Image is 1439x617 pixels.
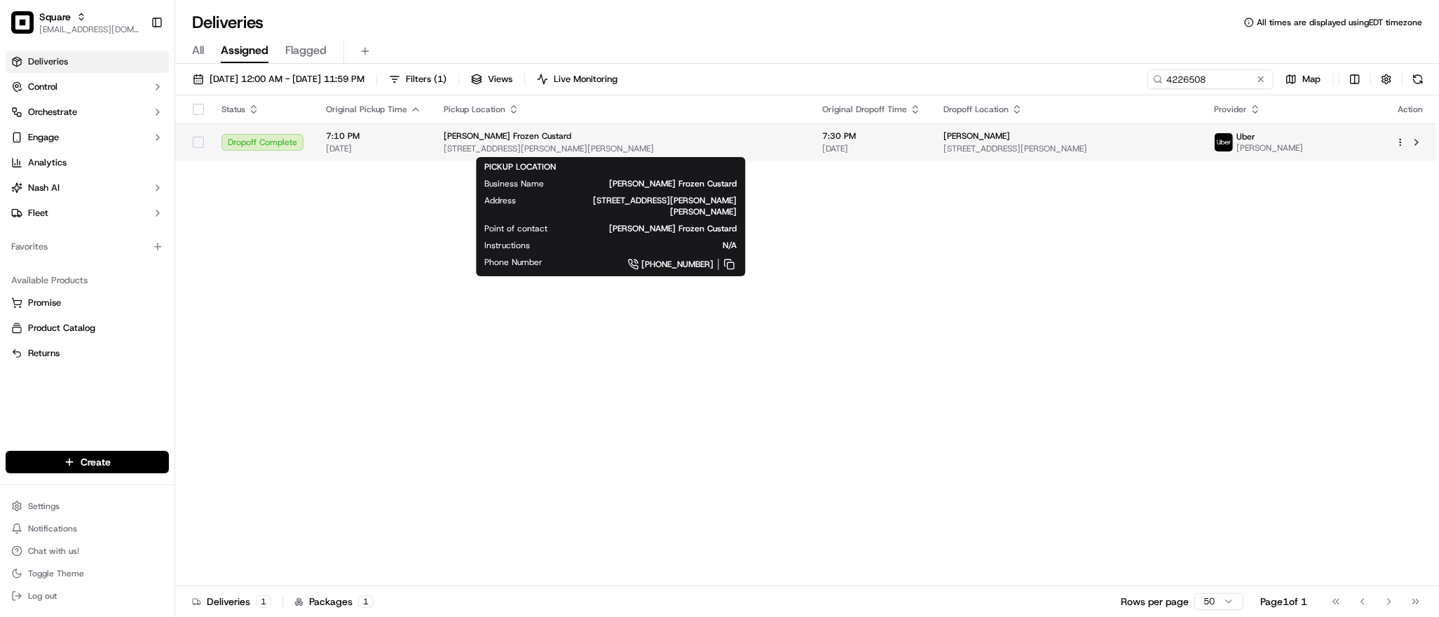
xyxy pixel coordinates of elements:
[14,14,42,42] img: Nash
[99,237,170,248] a: Powered byPylon
[28,545,79,557] span: Chat with us!
[1257,17,1422,28] span: All times are displayed using EDT timezone
[1236,142,1303,154] span: [PERSON_NAME]
[192,11,264,34] h1: Deliveries
[358,595,374,608] div: 1
[132,203,225,217] span: API Documentation
[28,156,67,169] span: Analytics
[822,130,921,142] span: 7:30 PM
[1236,131,1255,142] span: Uber
[139,238,170,248] span: Pylon
[383,69,453,89] button: Filters(1)
[28,203,107,217] span: Knowledge Base
[326,143,421,154] span: [DATE]
[6,451,169,473] button: Create
[14,205,25,216] div: 📗
[538,195,737,217] span: [STREET_ADDRESS][PERSON_NAME][PERSON_NAME]
[822,143,921,154] span: [DATE]
[484,240,530,251] span: Instructions
[6,101,169,123] button: Orchestrate
[48,148,177,159] div: We're available if you need us!
[434,73,446,86] span: ( 1 )
[6,292,169,314] button: Promise
[28,523,77,534] span: Notifications
[28,590,57,602] span: Log out
[285,42,327,59] span: Flagged
[552,240,737,251] span: N/A
[943,130,1010,142] span: [PERSON_NAME]
[48,134,230,148] div: Start new chat
[28,347,60,360] span: Returns
[488,73,512,86] span: Views
[14,134,39,159] img: 1736555255976-a54dd68f-1ca7-489b-9aae-adbdc363a1c4
[6,151,169,174] a: Analytics
[6,564,169,583] button: Toggle Theme
[11,297,163,309] a: Promise
[1214,104,1247,115] span: Provider
[1147,69,1274,89] input: Type to search
[238,138,255,155] button: Start new chat
[1121,595,1189,609] p: Rows per page
[565,257,737,272] a: [PHONE_NUMBER]
[943,143,1192,154] span: [STREET_ADDRESS][PERSON_NAME]
[11,347,163,360] a: Returns
[28,182,60,194] span: Nash AI
[6,202,169,224] button: Fleet
[28,131,59,144] span: Engage
[6,586,169,606] button: Log out
[221,104,245,115] span: Status
[81,455,111,469] span: Create
[1260,595,1307,609] div: Page 1 of 1
[484,223,547,234] span: Point of contact
[28,81,57,93] span: Control
[186,69,371,89] button: [DATE] 12:00 AM - [DATE] 11:59 PM
[6,269,169,292] div: Available Products
[256,595,271,608] div: 1
[294,595,374,609] div: Packages
[484,195,516,206] span: Address
[39,10,71,24] button: Square
[554,73,618,86] span: Live Monitoring
[6,317,169,339] button: Product Catalog
[1302,73,1321,86] span: Map
[221,42,268,59] span: Assigned
[484,161,556,172] span: PICKUP LOCATION
[11,322,163,334] a: Product Catalog
[8,198,113,223] a: 📗Knowledge Base
[943,104,1009,115] span: Dropoff Location
[28,207,48,219] span: Fleet
[444,130,571,142] span: [PERSON_NAME] Frozen Custard
[6,342,169,365] button: Returns
[36,90,252,105] input: Got a question? Start typing here...
[6,126,169,149] button: Engage
[1279,69,1327,89] button: Map
[1408,69,1428,89] button: Refresh
[641,259,714,270] span: [PHONE_NUMBER]
[28,55,68,68] span: Deliveries
[444,104,505,115] span: Pickup Location
[6,496,169,516] button: Settings
[6,541,169,561] button: Chat with us!
[28,501,60,512] span: Settings
[566,178,737,189] span: [PERSON_NAME] Frozen Custard
[6,519,169,538] button: Notifications
[14,56,255,79] p: Welcome 👋
[28,322,95,334] span: Product Catalog
[39,24,139,35] button: [EMAIL_ADDRESS][DOMAIN_NAME]
[326,104,407,115] span: Original Pickup Time
[192,42,204,59] span: All
[118,205,130,216] div: 💻
[570,223,737,234] span: [PERSON_NAME] Frozen Custard
[210,73,364,86] span: [DATE] 12:00 AM - [DATE] 11:59 PM
[113,198,231,223] a: 💻API Documentation
[406,73,446,86] span: Filters
[326,130,421,142] span: 7:10 PM
[6,76,169,98] button: Control
[531,69,624,89] button: Live Monitoring
[28,568,84,579] span: Toggle Theme
[444,143,800,154] span: [STREET_ADDRESS][PERSON_NAME][PERSON_NAME]
[1215,133,1233,151] img: uber-new-logo.jpeg
[28,297,61,309] span: Promise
